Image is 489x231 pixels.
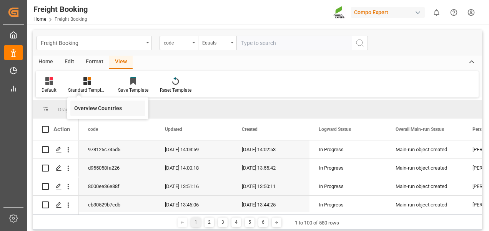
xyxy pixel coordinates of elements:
[351,5,428,20] button: Compo Expert
[319,159,377,177] div: In Progress
[42,87,57,94] div: Default
[79,177,156,195] div: 8000ee36e88f
[33,159,79,177] div: Press SPACE to select this row.
[156,196,233,214] div: [DATE] 13:46:06
[33,177,79,196] div: Press SPACE to select this row.
[445,4,462,21] button: Help Center
[58,107,118,112] span: Drag here to set row groups
[233,159,309,177] div: [DATE] 13:55:42
[218,218,228,227] div: 3
[351,7,425,18] div: Compo Expert
[53,126,70,133] div: Action
[80,56,109,69] div: Format
[33,16,46,22] a: Home
[319,127,351,132] span: Logward Status
[205,218,214,227] div: 2
[319,196,377,214] div: In Progress
[68,87,106,94] div: Standard Templates
[333,6,346,19] img: Screenshot%202023-09-29%20at%2010.02.21.png_1712312052.png
[160,36,198,50] button: open menu
[156,159,233,177] div: [DATE] 14:00:18
[396,159,454,177] div: Main-run object created
[233,140,309,158] div: [DATE] 14:02:53
[109,56,133,69] div: View
[33,140,79,159] div: Press SPACE to select this row.
[236,36,352,50] input: Type to search
[165,127,182,132] span: Updated
[258,218,268,227] div: 6
[319,178,377,195] div: In Progress
[242,127,258,132] span: Created
[33,196,79,214] div: Press SPACE to select this row.
[79,159,156,177] div: d955058fa226
[233,196,309,214] div: [DATE] 13:44:25
[156,140,233,158] div: [DATE] 14:03:59
[88,127,98,132] span: code
[41,38,143,47] div: Freight Booking
[428,4,445,21] button: show 0 new notifications
[396,196,454,214] div: Main-run object created
[59,56,80,69] div: Edit
[233,177,309,195] div: [DATE] 13:50:11
[231,218,241,227] div: 4
[79,196,156,214] div: cb30529b7cdb
[156,177,233,195] div: [DATE] 13:51:16
[352,36,368,50] button: search button
[118,87,148,94] div: Save Template
[202,38,228,46] div: Equals
[319,141,377,158] div: In Progress
[191,218,201,227] div: 1
[396,127,444,132] span: Overall Main-run Status
[33,56,59,69] div: Home
[245,218,254,227] div: 5
[396,178,454,195] div: Main-run object created
[37,36,152,50] button: open menu
[164,38,190,46] div: code
[160,87,191,94] div: Reset Template
[74,104,141,112] div: Overview Countries
[198,36,236,50] button: open menu
[79,140,156,158] div: 978125c745d5
[33,3,88,15] div: Freight Booking
[295,219,339,227] div: 1 to 100 of 580 rows
[396,141,454,158] div: Main-run object created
